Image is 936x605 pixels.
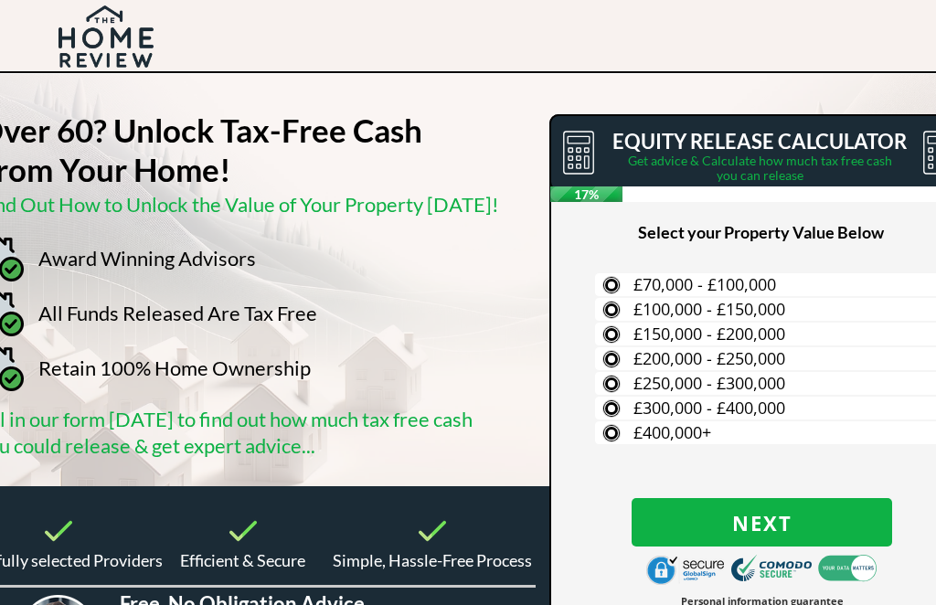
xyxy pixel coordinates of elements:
[633,397,785,419] span: £300,000 - £400,000
[633,372,785,394] span: £250,000 - £300,000
[612,129,907,154] span: EQUITY RELEASE CALCULATOR
[633,323,785,345] span: £150,000 - £200,000
[633,421,711,443] span: £400,000+
[638,222,884,242] span: Select your Property Value Below
[38,356,311,380] span: Retain 100% Home Ownership
[180,550,305,570] span: Efficient & Secure
[628,153,892,183] span: Get advice & Calculate how much tax free cash you can release
[632,498,892,547] button: Next
[633,273,776,295] span: £70,000 - £100,000
[333,550,532,570] span: Simple, Hassle-Free Process
[632,511,892,535] span: Next
[633,347,785,369] span: £200,000 - £250,000
[38,246,256,271] span: Award Winning Advisors
[38,301,317,325] span: All Funds Released Are Tax Free
[550,186,622,202] span: 17%
[633,298,785,320] span: £100,000 - £150,000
